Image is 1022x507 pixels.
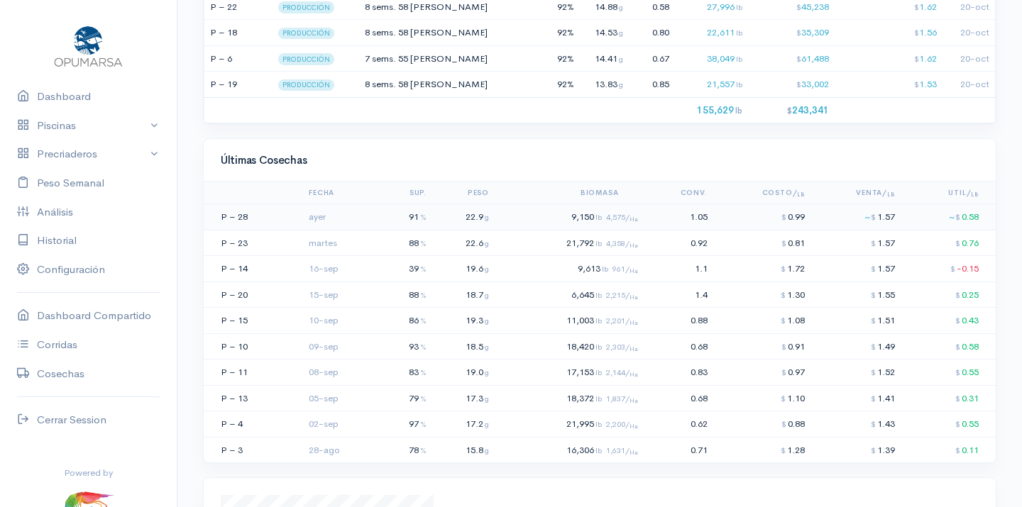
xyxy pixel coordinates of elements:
span: 0.97 [781,366,805,378]
small: % [420,367,427,377]
span: 1.05 [690,211,708,223]
span: lb [595,290,638,300]
span: $ [871,212,876,222]
span: -0.15 [950,262,979,274]
span: $ [955,342,960,352]
small: % [420,212,427,222]
td: P – 18 [204,20,266,46]
span: 0.68 [691,392,708,404]
div: 14.41 [582,52,623,66]
span: $ [781,316,786,325]
span: 0.71 [691,444,708,456]
small: g [485,238,489,248]
span: lb [595,419,638,429]
span: $ [796,2,801,12]
span: 1.1 [695,262,708,274]
td: P – 23 [204,230,283,256]
div: 92% [549,77,575,91]
div: 92% [549,26,575,40]
small: g [485,316,489,325]
span: 97 [409,418,427,430]
span: $ [781,367,786,377]
td: 6,645 [495,282,644,308]
div: 0.67 [631,52,670,66]
sub: Ha [630,267,638,274]
sub: Ha [630,371,638,378]
div: 22,611 [678,26,743,40]
span: 8 sems. [365,1,396,13]
th: Biomasa [495,182,644,204]
td: P – 11 [204,360,283,386]
span: 1.28 [781,444,805,456]
span: 2,144/ [606,367,638,377]
td: P – 20 [204,282,283,308]
span: 1.72 [781,262,805,274]
span: 83 [409,366,427,378]
span: $ [871,290,876,300]
sub: Ha [630,345,638,352]
span: 1.49 [871,340,895,352]
span: PRODUCCIÓN [278,28,334,39]
span: $ [781,290,786,300]
td: P – 6 [204,45,266,72]
th: Util/ [901,182,996,204]
span: 0.62 [691,418,708,430]
td: 18,420 [495,333,644,360]
h4: Últimas Cosechas [221,155,979,167]
span: $ [914,54,919,64]
span: 0.55 [955,366,979,378]
small: g [485,342,489,352]
td: 19.3 [432,308,495,334]
small: % [420,419,427,429]
sub: Ha [630,242,638,249]
span: 91 [409,211,427,223]
td: P – 3 [204,437,283,462]
span: lb [602,264,638,274]
small: g [485,419,489,429]
span: $ [914,2,919,12]
small: % [420,238,427,248]
span: lb [595,367,638,377]
span: 0.91 [781,340,805,352]
sub: Ha [630,294,638,301]
sub: Ha [630,449,638,456]
div: 92% [549,52,575,66]
span: lb [736,2,742,12]
div: 1.53 [838,77,938,91]
span: 155,629 [697,104,742,116]
span: $ [796,54,801,64]
span: 88 [409,289,427,301]
sub: LB [887,191,895,198]
small: 28-ago [309,444,340,456]
span: $ [955,316,960,325]
span: 1.57 [871,262,895,274]
span: 58 [PERSON_NAME] [398,78,488,90]
sub: Ha [630,423,638,430]
span: 88 [409,237,427,249]
td: P – 14 [204,256,283,282]
span: 78 [409,444,427,456]
sub: Ha [630,216,638,223]
span: 0.58 [955,340,979,352]
td: 19.6 [432,256,495,282]
span: 1.10 [781,392,805,404]
span: $ [871,419,876,429]
span: 79 [409,392,427,404]
span: $ [950,264,955,274]
td: 22.9 [432,204,495,230]
span: $ [781,394,786,403]
span: $ [781,238,786,248]
div: 35,309 [750,26,830,40]
td: 9,613 [495,256,644,282]
span: 58 [PERSON_NAME] [398,1,488,13]
span: PRODUCCIÓN [278,79,334,91]
span: 8 sems. [365,78,396,90]
span: $ [955,419,960,429]
small: ayer [309,211,326,223]
small: % [420,316,427,325]
td: 21,995 [495,411,644,438]
span: 0.68 [691,340,708,352]
small: g [485,212,489,222]
td: 18,372 [495,385,644,411]
span: $ [871,445,876,455]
